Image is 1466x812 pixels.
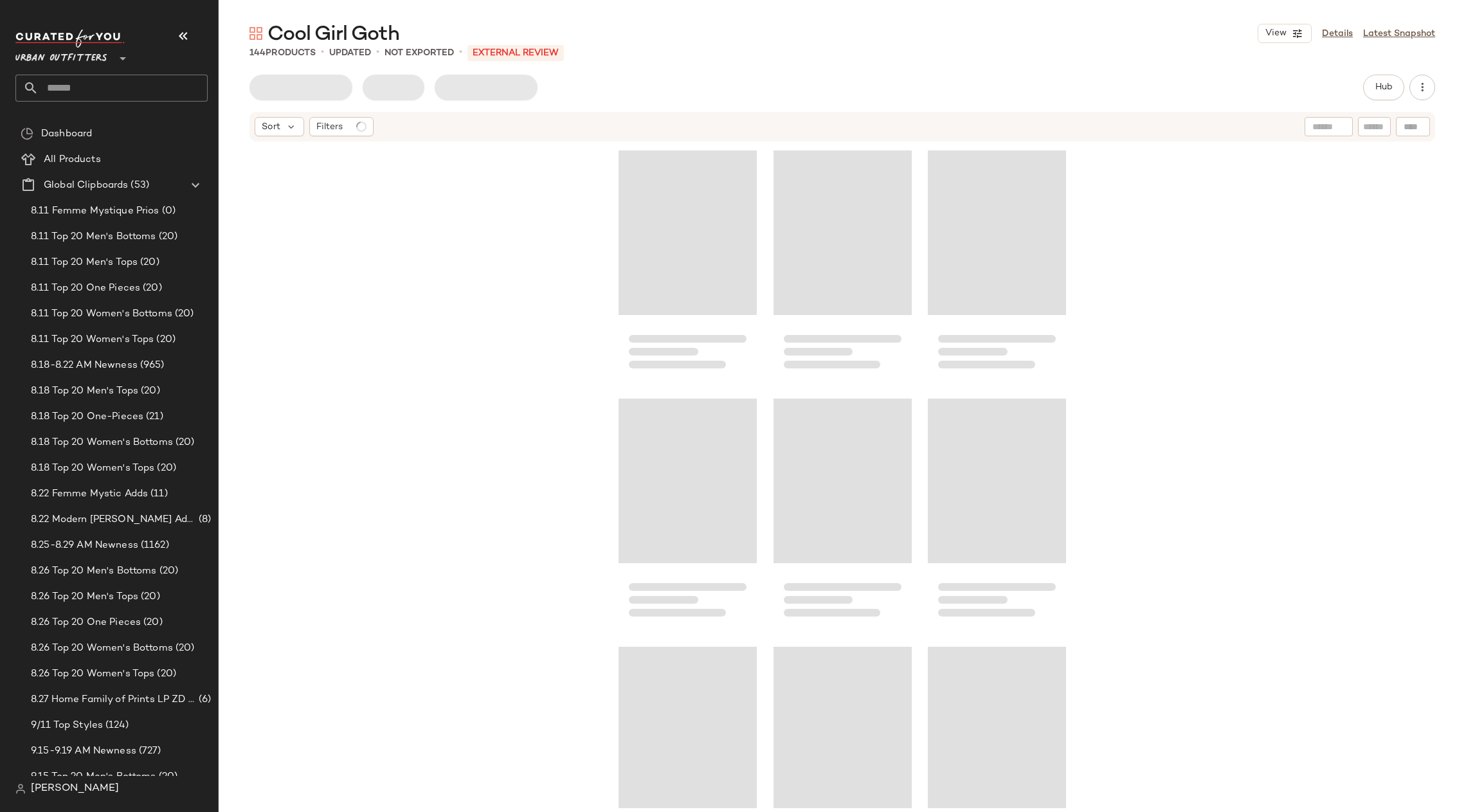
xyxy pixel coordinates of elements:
span: Sort [262,120,280,134]
span: 8.18 Top 20 One-Pieces [31,410,143,424]
span: (20) [138,590,160,604]
span: (20) [172,307,194,321]
span: 8.26 Top 20 Women's Tops [31,667,154,681]
span: Global Clipboards [44,178,128,193]
span: (6) [196,692,211,707]
span: 8.18 Top 20 Women's Tops [31,461,154,476]
span: Dashboard [41,127,92,141]
a: Latest Snapshot [1363,27,1435,41]
div: Loading... [928,145,1066,383]
div: Loading... [774,393,912,631]
span: (20) [154,332,176,347]
div: Loading... [928,393,1066,631]
span: (20) [156,230,178,244]
span: 8.26 Top 20 Men's Bottoms [31,564,157,579]
p: updated [329,46,371,60]
img: cfy_white_logo.C9jOOHJF.svg [15,30,125,48]
span: 8.26 Top 20 Men's Tops [31,590,138,604]
span: (965) [138,358,165,373]
p: External REVIEW [467,45,564,61]
span: (20) [140,281,162,296]
span: 8.26 Top 20 Women's Bottoms [31,641,173,656]
span: Hub [1375,82,1393,93]
span: (0) [159,204,176,219]
span: (124) [103,718,129,733]
span: 8.11 Top 20 Women's Bottoms [31,307,172,321]
span: Filters [316,120,343,134]
span: Urban Outfitters [15,44,107,67]
a: Details [1322,27,1353,41]
div: Products [249,46,316,60]
span: • [459,45,462,60]
button: Hub [1363,75,1404,100]
span: (20) [141,615,163,630]
span: (20) [154,667,176,681]
span: 9.15 Top 20 Men's Bottoms [31,770,156,784]
span: 8.27 Home Family of Prints LP ZD Adds [31,692,196,707]
span: (11) [148,487,168,501]
span: (8) [196,512,211,527]
span: (20) [173,641,195,656]
span: (20) [157,564,179,579]
span: 8.22 Modern [PERSON_NAME] Adds [31,512,196,527]
span: (53) [128,178,149,193]
span: 8.25-8.29 AM Newness [31,538,138,553]
span: 144 [249,48,266,58]
span: 8.11 Top 20 Men's Bottoms [31,230,156,244]
span: 8.18 Top 20 Men's Tops [31,384,138,399]
span: • [376,45,379,60]
span: View [1265,28,1287,39]
div: Loading... [619,145,757,383]
button: View [1258,24,1312,43]
span: 8.11 Top 20 Women's Tops [31,332,154,347]
span: (20) [173,435,195,450]
p: Not Exported [385,46,454,60]
span: (20) [156,770,178,784]
span: All Products [44,152,101,167]
span: 8.11 Top 20 Men's Tops [31,255,138,270]
span: 9.15-9.19 AM Newness [31,744,136,759]
span: 8.18 Top 20 Women's Bottoms [31,435,173,450]
img: svg%3e [15,784,26,794]
img: svg%3e [21,127,33,140]
span: 8.11 Femme Mystique Prios [31,204,159,219]
span: 8.18-8.22 AM Newness [31,358,138,373]
span: (20) [154,461,176,476]
span: (21) [143,410,163,424]
span: [PERSON_NAME] [31,781,119,797]
span: 8.22 Femme Mystic Adds [31,487,148,501]
img: svg%3e [249,27,262,40]
div: Loading... [774,145,912,383]
div: Loading... [619,393,757,631]
span: • [321,45,324,60]
span: 8.26 Top 20 One Pieces [31,615,141,630]
span: (20) [138,255,159,270]
span: (1162) [138,538,169,553]
span: Cool Girl Goth [267,22,399,48]
span: (20) [138,384,160,399]
span: 8.11 Top 20 One Pieces [31,281,140,296]
span: (727) [136,744,161,759]
span: 9/11 Top Styles [31,718,103,733]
